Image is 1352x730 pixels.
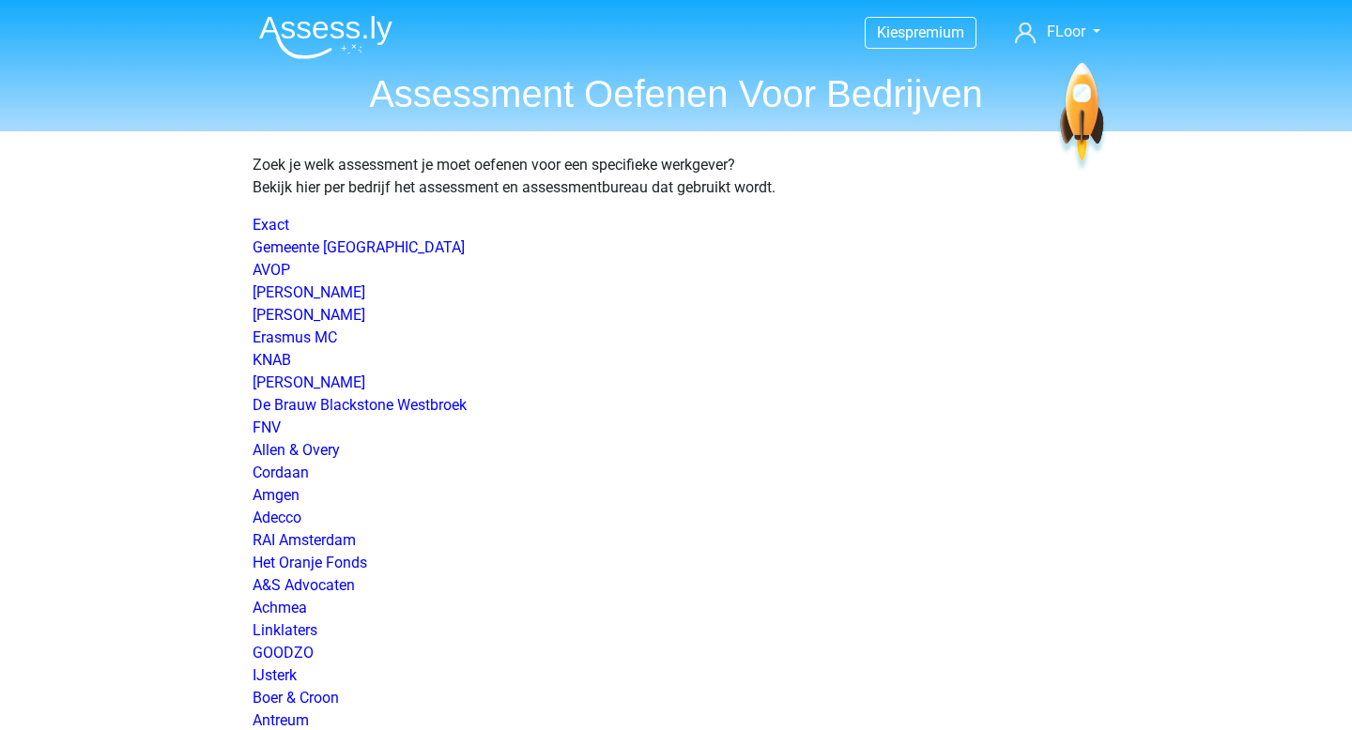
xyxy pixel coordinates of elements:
a: Amgen [253,486,300,504]
a: Gemeente [GEOGRAPHIC_DATA] [253,238,465,256]
img: spaceship.7d73109d6933.svg [1056,63,1108,173]
a: Exact [253,216,289,234]
a: KNAB [253,351,291,369]
span: Kies [877,23,905,41]
a: Cordaan [253,464,309,481]
p: Zoek je welk assessment je moet oefenen voor een specifieke werkgever? Bekijk hier per bedrijf he... [253,154,1099,199]
a: Erasmus MC [253,328,337,346]
a: RAI Amsterdam [253,531,356,549]
span: FLoor [1047,23,1085,40]
a: A&S Advocaten [253,576,355,594]
a: [PERSON_NAME] [253,373,365,391]
a: IJsterk [253,666,297,684]
img: Assessly [259,15,392,59]
a: Antreum [253,711,309,729]
a: Achmea [253,599,307,616]
a: [PERSON_NAME] [253,283,365,301]
a: De Brauw Blackstone Westbroek [253,396,467,414]
a: FNV [253,418,281,436]
a: Kiespremium [866,20,976,45]
a: Adecco [253,509,301,526]
a: [PERSON_NAME] [253,306,365,324]
a: Boer & Croon [253,689,339,707]
a: Allen & Overy [253,441,340,459]
h1: Assessment Oefenen Voor Bedrijven [244,71,1108,116]
a: FLoor [1007,21,1108,43]
a: Het Oranje Fonds [253,554,367,571]
a: Linklaters [253,621,317,639]
span: premium [905,23,964,41]
a: GOODZO [253,644,314,662]
a: AVOP [253,261,290,279]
